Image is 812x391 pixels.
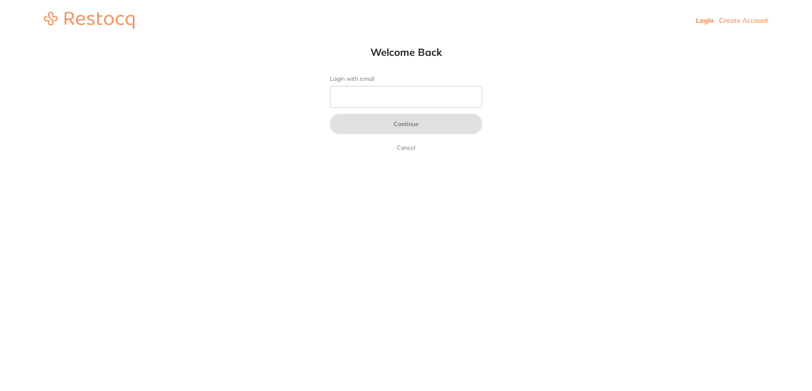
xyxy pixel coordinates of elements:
[330,75,482,83] label: Login with email
[696,16,714,25] a: Login
[330,114,482,134] button: Continue
[395,143,417,153] a: Cancel
[313,46,499,58] h1: Welcome Back
[719,16,768,25] a: Create Account
[44,12,134,29] img: restocq_logo.svg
